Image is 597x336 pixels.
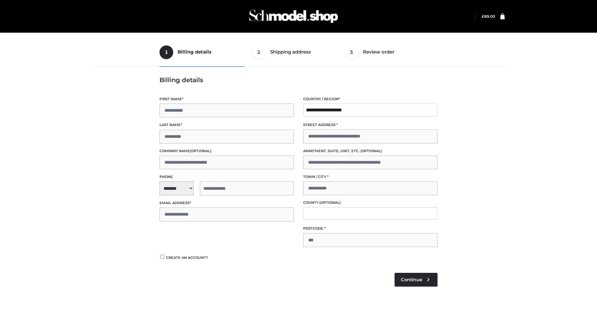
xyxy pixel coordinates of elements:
[395,273,437,287] a: Continue
[160,122,294,128] label: Last name
[160,255,165,259] input: Create an account?
[303,148,437,154] label: Apartment, suite, unit, etc.
[160,200,294,206] label: Email address
[160,148,294,154] label: Company name
[160,174,294,180] label: Phone
[303,200,437,206] label: County
[303,174,437,180] label: Town / City
[160,96,294,102] label: First name
[482,14,495,19] a: £89.00
[482,14,495,19] bdi: 89.00
[482,14,484,19] span: £
[190,149,211,153] span: (optional)
[166,255,208,260] span: Create an account?
[319,200,341,205] span: (optional)
[360,149,382,153] span: (optional)
[303,226,437,231] label: Postcode
[160,76,437,84] h3: Billing details
[303,122,437,128] label: Street address
[401,277,422,282] span: Continue
[247,4,340,29] img: Schmodel Admin 964
[303,96,437,102] label: Country / Region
